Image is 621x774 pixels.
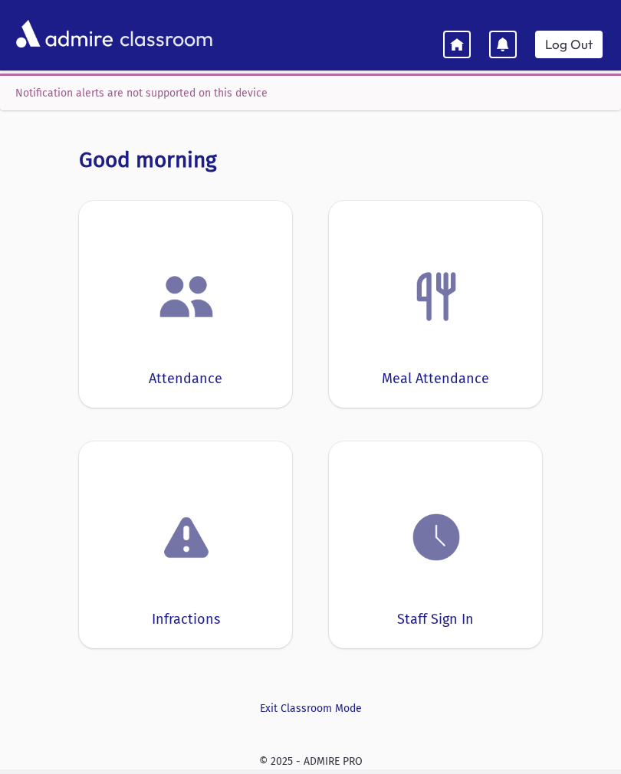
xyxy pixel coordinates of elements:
[382,369,489,389] div: Meal Attendance
[157,267,215,326] img: users.png
[157,511,215,569] img: exclamation.png
[79,147,542,173] h3: Good morning
[79,700,542,717] a: Exit Classroom Mode
[397,609,474,630] div: Staff Sign In
[117,14,213,54] span: classroom
[407,267,465,326] img: Fork.png
[152,609,220,630] div: Infractions
[12,16,117,51] img: AdmirePro
[407,508,465,566] img: clock.png
[149,369,222,389] div: Attendance
[12,753,609,769] div: © 2025 - ADMIRE PRO
[535,31,603,58] a: Log Out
